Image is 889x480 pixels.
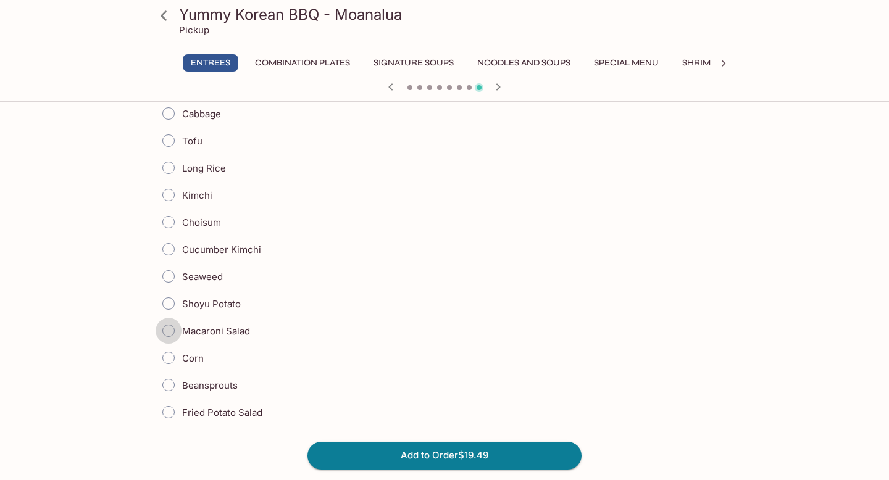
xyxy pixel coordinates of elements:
span: Corn [182,352,204,364]
span: Cucumber Kimchi [182,244,261,255]
span: Beansprouts [182,379,238,391]
span: Cabbage [182,108,221,120]
span: Shoyu Potato [182,298,241,310]
h3: Yummy Korean BBQ - Moanalua [179,5,731,24]
button: Noodles and Soups [470,54,577,72]
button: Add to Order$19.49 [307,442,582,469]
span: Seaweed [182,271,223,283]
button: Special Menu [587,54,666,72]
span: Kimchi [182,189,212,201]
span: Macaroni Salad [182,325,250,337]
button: Signature Soups [367,54,461,72]
span: Choisum [182,217,221,228]
button: Shrimp Combos [675,54,764,72]
span: Fried Potato Salad [182,407,262,418]
p: Pickup [179,24,209,36]
span: Tofu [182,135,202,147]
span: Long Rice [182,162,226,174]
button: Entrees [183,54,238,72]
button: Combination Plates [248,54,357,72]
